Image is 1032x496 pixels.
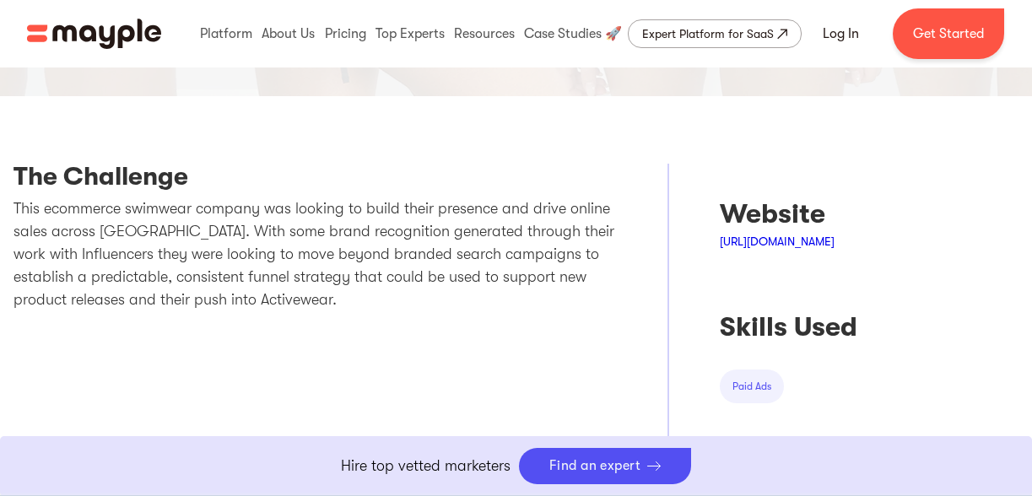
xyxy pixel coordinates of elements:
[720,197,857,231] div: Website
[642,24,774,44] div: Expert Platform for SaaS
[802,13,879,54] a: Log In
[257,7,319,61] div: About Us
[893,8,1004,59] a: Get Started
[27,18,161,50] img: Mayple logo
[27,18,161,50] a: home
[728,300,1032,496] iframe: Chat Widget
[196,7,257,61] div: Platform
[14,197,617,311] p: This ecommerce swimwear company was looking to build their presence and drive online sales across...
[371,7,449,61] div: Top Experts
[450,7,519,61] div: Resources
[628,19,802,48] a: Expert Platform for SaaS
[321,7,370,61] div: Pricing
[720,310,857,344] div: Skills Used
[14,164,617,197] h3: The Challenge
[720,235,835,248] a: [URL][DOMAIN_NAME]
[549,458,641,474] div: Find an expert
[341,455,511,477] p: Hire top vetted marketers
